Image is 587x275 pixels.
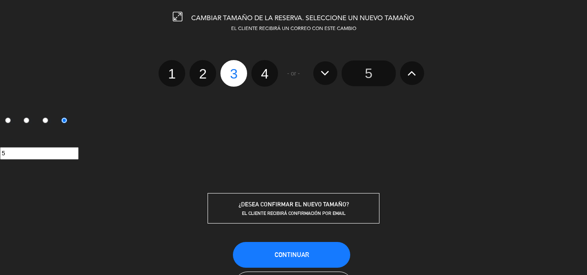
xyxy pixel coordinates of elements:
input: 2 [24,118,29,123]
label: 2 [19,114,38,128]
input: 1 [5,118,11,123]
span: Continuar [275,251,309,258]
label: 3 [38,114,57,128]
span: EL CLIENTE RECIBIRÁ UN CORREO CON ESTE CAMBIO [231,27,356,31]
input: 3 [43,118,48,123]
input: 4 [61,118,67,123]
label: 2 [190,60,216,87]
button: Continuar [233,242,350,268]
label: 1 [159,60,185,87]
label: 3 [220,60,247,87]
label: 4 [251,60,278,87]
label: 4 [56,114,75,128]
span: EL CLIENTE RECIBIRÁ CONFIRMACIÓN POR EMAIL [242,210,345,216]
span: CAMBIAR TAMAÑO DE LA RESERVA. SELECCIONE UN NUEVO TAMAÑO [191,15,414,22]
span: - or - [287,69,300,79]
span: ¿DESEA CONFIRMAR EL NUEVO TAMAÑO? [238,201,349,208]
